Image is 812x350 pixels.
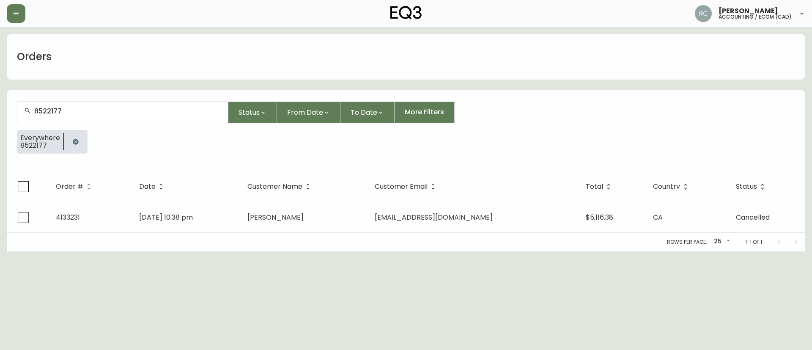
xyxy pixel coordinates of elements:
[247,184,302,189] span: Customer Name
[719,8,778,14] span: [PERSON_NAME]
[710,235,732,249] div: 25
[20,134,60,142] span: Everywhere
[375,184,428,189] span: Customer Email
[247,183,313,190] span: Customer Name
[239,107,260,118] span: Status
[56,183,94,190] span: Order #
[277,102,340,123] button: From Date
[139,184,156,189] span: Date
[586,184,603,189] span: Total
[586,212,613,222] span: $5,116.38
[695,5,712,22] img: f4ba4e02bd060be8f1386e3ca455bd0e
[340,102,395,123] button: To Date
[405,107,444,117] span: More Filters
[56,212,80,222] span: 4133231
[139,212,193,222] span: [DATE] 10:38 pm
[653,183,691,190] span: Country
[351,107,377,118] span: To Date
[375,212,493,222] span: [EMAIL_ADDRESS][DOMAIN_NAME]
[395,102,455,123] button: More Filters
[653,212,663,222] span: CA
[667,238,707,246] p: Rows per page:
[20,142,60,149] span: 8522177
[56,184,83,189] span: Order #
[287,107,323,118] span: From Date
[375,183,439,190] span: Customer Email
[390,6,422,19] img: logo
[34,107,221,115] input: Search
[719,14,792,19] h5: accounting / ecom (cad)
[586,183,614,190] span: Total
[653,184,680,189] span: Country
[736,183,768,190] span: Status
[228,102,277,123] button: Status
[736,212,770,222] span: Cancelled
[736,184,757,189] span: Status
[247,212,304,222] span: [PERSON_NAME]
[139,183,167,190] span: Date
[745,238,762,246] p: 1-1 of 1
[17,50,52,64] h1: Orders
